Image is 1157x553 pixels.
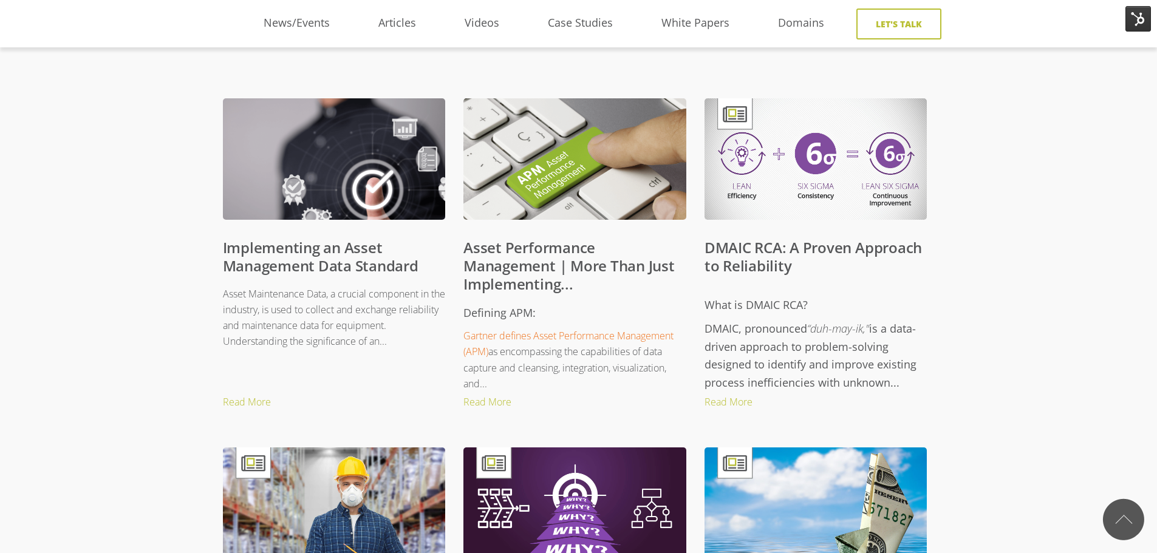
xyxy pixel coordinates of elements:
[463,98,686,230] img: Asset Performance Management | More Than Just Implementing EAM
[463,393,705,412] a: Read More
[463,237,675,294] a: Asset Performance Management | More Than Just Implementing...
[463,328,686,392] p: as encompassing the capabilities of data capture and cleansing, integration, visualization, and...
[463,304,686,322] h3: Defining APM:
[754,14,848,32] a: Domains
[705,320,927,392] h5: DMAIC, pronounced is a data-driven approach to problem-solving designed to identify and improve e...
[239,14,354,32] a: News/Events
[1125,6,1151,32] img: HubSpot Tools Menu Toggle
[807,321,869,336] i: “duh-may-ik,"
[463,329,674,358] a: Gartner defines Asset Performance Management (APM)
[637,14,754,32] a: White Papers
[223,393,464,412] a: Read More
[440,14,524,32] a: Videos
[705,296,927,314] h3: What is DMAIC RCA?
[223,237,418,276] a: Implementing an Asset Management Data Standard
[856,8,941,39] a: Let's Talk
[223,286,446,350] p: Asset Maintenance Data, a crucial component in the industry, is used to collect and exchange reli...
[354,14,440,32] a: Articles
[524,14,637,32] a: Case Studies
[705,237,922,276] a: DMAIC RCA: A Proven Approach to Reliability
[705,393,946,412] a: Read More
[705,98,927,230] img: DMAIC RCA: A Proven Approach to Reliability
[223,98,446,285] img: Implementing an Asset Management Data Standard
